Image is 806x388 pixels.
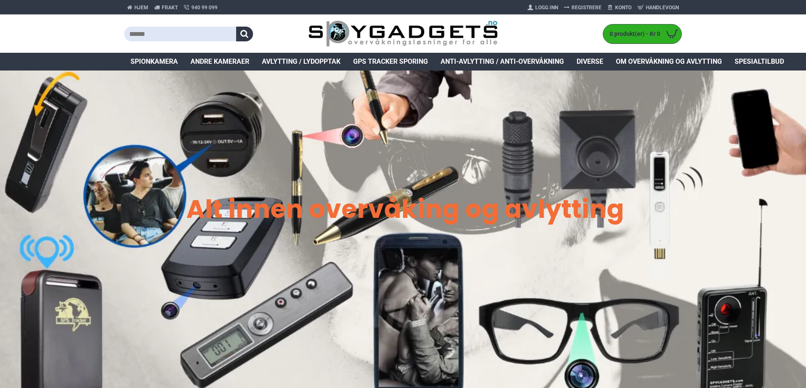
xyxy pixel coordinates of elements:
span: Handlevogn [646,4,679,11]
span: 0 produkt(er) - Kr 0 [603,30,662,38]
span: Anti-avlytting / Anti-overvåkning [441,57,564,67]
a: Spionkamera [124,53,184,71]
a: Anti-avlytting / Anti-overvåkning [434,53,570,71]
a: 0 produkt(er) - Kr 0 [603,24,681,43]
span: Avlytting / Lydopptak [262,57,340,67]
span: Spionkamera [131,57,178,67]
span: Frakt [162,4,178,11]
span: Hjem [134,4,148,11]
span: Spesialtilbud [735,57,784,67]
span: Diverse [577,57,603,67]
span: Logg Inn [535,4,558,11]
a: Spesialtilbud [728,53,790,71]
span: Registrere [572,4,602,11]
a: Andre kameraer [184,53,256,71]
img: SpyGadgets.no [308,20,498,48]
a: Handlevogn [634,1,682,14]
span: Konto [615,4,632,11]
span: 940 99 099 [191,4,218,11]
span: GPS Tracker Sporing [353,57,428,67]
a: Avlytting / Lydopptak [256,53,347,71]
a: GPS Tracker Sporing [347,53,434,71]
span: Andre kameraer [191,57,249,67]
a: Diverse [570,53,610,71]
a: Registrere [561,1,604,14]
a: Om overvåkning og avlytting [610,53,728,71]
a: Logg Inn [525,1,561,14]
span: Om overvåkning og avlytting [616,57,722,67]
a: Konto [604,1,634,14]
